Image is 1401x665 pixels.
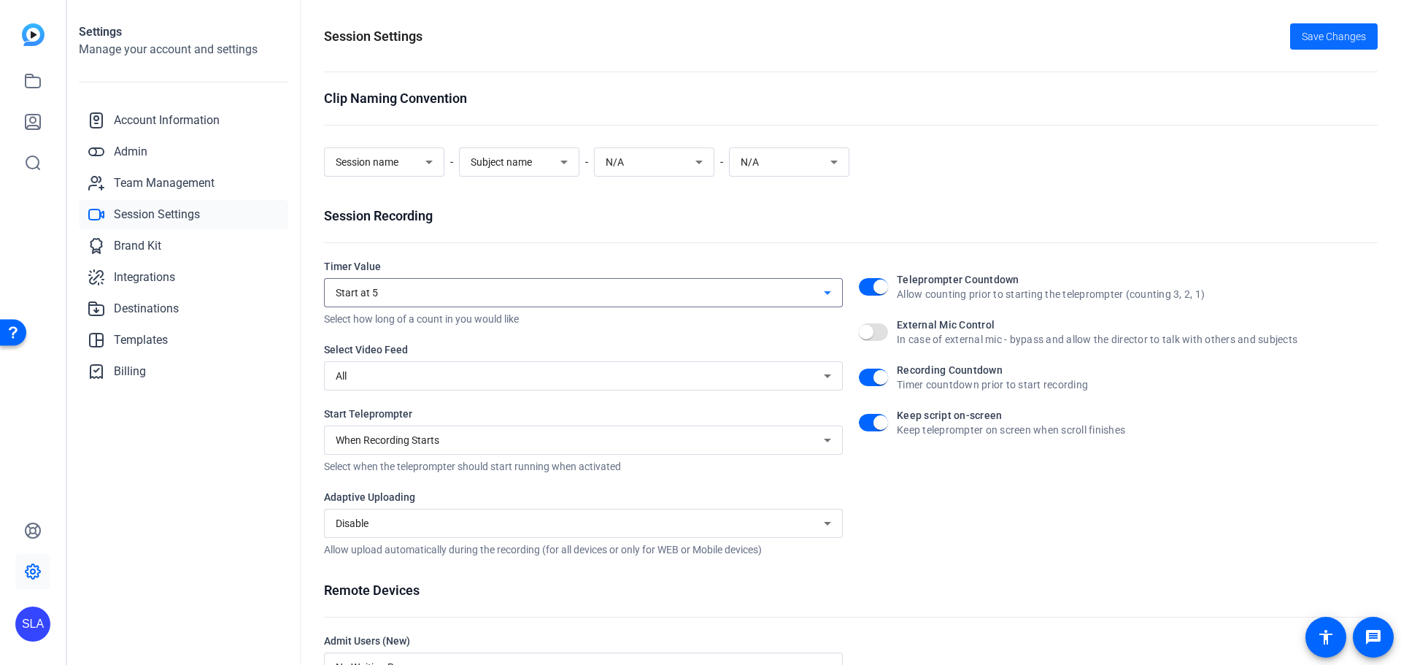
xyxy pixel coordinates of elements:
[114,143,147,161] span: Admin
[114,331,168,349] span: Templates
[79,23,288,41] h1: Settings
[79,137,288,166] a: Admin
[336,287,378,299] span: Start at 5
[114,269,175,286] span: Integrations
[114,206,200,223] span: Session Settings
[336,434,439,446] span: When Recording Starts
[114,112,220,129] span: Account Information
[79,231,288,261] a: Brand Kit
[324,490,843,504] div: Adaptive Uploading
[324,312,843,326] div: Select how long of a count in you would like
[336,156,398,168] span: Session name
[114,174,215,192] span: Team Management
[79,326,288,355] a: Templates
[79,41,288,58] h2: Manage your account and settings
[22,23,45,46] img: blue-gradient.svg
[1302,29,1366,45] span: Save Changes
[79,357,288,386] a: Billing
[897,318,1297,332] div: External Mic Control
[324,542,843,557] div: Allow upload automatically during the recording (for all devices or only for WEB or Mobile devices)
[324,259,843,274] div: Timer Value
[606,156,624,168] span: N/A
[324,634,843,648] div: Admit Users (New)
[444,155,459,169] span: -
[114,300,179,318] span: Destinations
[897,332,1297,347] div: In case of external mic - bypass and allow the director to talk with others and subjects
[897,377,1088,392] div: Timer countdown prior to start recording
[324,407,843,421] div: Start Teleprompter
[897,272,1205,287] div: Teleprompter Countdown
[336,370,347,382] span: All
[1290,23,1378,50] button: Save Changes
[714,155,729,169] span: -
[79,263,288,292] a: Integrations
[1365,629,1382,646] mat-icon: message
[79,106,288,135] a: Account Information
[324,88,1378,109] div: Clip Naming Convention
[897,408,1125,423] div: Keep script on-screen
[79,169,288,198] a: Team Management
[324,459,843,474] div: Select when the teleprompter should start running when activated
[471,156,532,168] span: Subject name
[79,294,288,323] a: Destinations
[324,26,422,47] h1: Session Settings
[897,287,1205,301] div: Allow counting prior to starting the teleprompter (counting 3, 2, 1)
[336,518,368,529] span: Disable
[897,363,1088,377] div: Recording Countdown
[324,206,1378,226] div: Session Recording
[897,423,1125,437] div: Keep teleprompter on screen when scroll finishes
[114,237,161,255] span: Brand Kit
[741,156,759,168] span: N/A
[114,363,146,380] span: Billing
[324,342,843,357] div: Select Video Feed
[324,580,1378,601] div: Remote Devices
[1317,629,1335,646] mat-icon: accessibility
[79,200,288,229] a: Session Settings
[15,607,50,642] div: SLA
[579,155,594,169] span: -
